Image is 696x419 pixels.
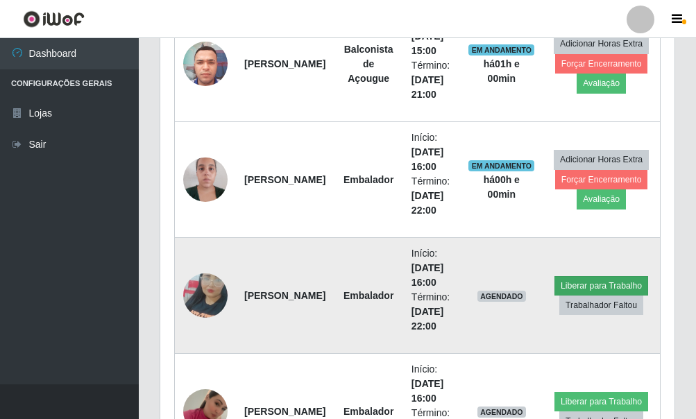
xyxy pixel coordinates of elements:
time: [DATE] 16:00 [411,378,443,404]
li: Término: [411,174,452,218]
strong: Embalador [343,174,393,185]
li: Início: [411,246,452,290]
time: [DATE] 22:00 [411,190,443,216]
button: Trabalhador Faltou [559,296,643,315]
img: 1754753909287.jpeg [183,34,228,93]
span: AGENDADO [477,407,526,418]
button: Forçar Encerramento [555,54,648,74]
li: Término: [411,290,452,334]
button: Avaliação [577,189,626,209]
strong: [PERSON_NAME] [244,290,325,301]
time: [DATE] 21:00 [411,74,443,100]
button: Avaliação [577,74,626,93]
img: 1701705858749.jpeg [183,150,228,209]
li: Início: [411,130,452,174]
strong: Embalador [343,406,393,417]
span: EM ANDAMENTO [468,160,534,171]
span: EM ANDAMENTO [468,44,534,55]
strong: [PERSON_NAME] [244,174,325,185]
img: 1739889860318.jpeg [183,256,228,335]
button: Liberar para Trabalho [554,392,648,411]
button: Adicionar Horas Extra [554,150,649,169]
strong: [PERSON_NAME] [244,406,325,417]
button: Forçar Encerramento [555,170,648,189]
li: Término: [411,58,452,102]
strong: Embalador [343,290,393,301]
time: [DATE] 22:00 [411,306,443,332]
img: CoreUI Logo [23,10,85,28]
strong: há 01 h e 00 min [484,58,520,84]
strong: [PERSON_NAME] [244,58,325,69]
span: AGENDADO [477,291,526,302]
strong: há 00 h e 00 min [484,174,520,200]
button: Liberar para Trabalho [554,276,648,296]
strong: Balconista de Açougue [344,44,393,84]
time: [DATE] 16:00 [411,262,443,288]
time: [DATE] 16:00 [411,146,443,172]
li: Início: [411,362,452,406]
button: Adicionar Horas Extra [554,34,649,53]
